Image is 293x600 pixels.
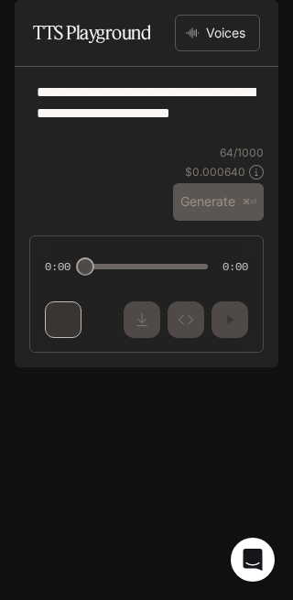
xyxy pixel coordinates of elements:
[175,15,260,51] button: Voices
[14,9,47,42] button: open drawer
[185,164,245,180] p: $ 0.000640
[231,538,275,582] div: Open Intercom Messenger
[220,145,264,160] p: 64 / 1000
[33,15,150,51] h1: TTS Playground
